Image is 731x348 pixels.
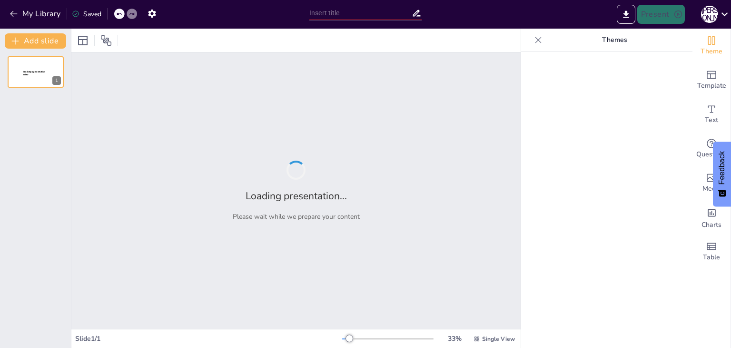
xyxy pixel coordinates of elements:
button: Add slide [5,33,66,49]
div: Layout [75,33,90,48]
span: Table [703,252,720,263]
p: Please wait while we prepare your content [233,212,360,221]
button: Feedback - Show survey [713,142,731,206]
button: Present [637,5,685,24]
div: 33 % [443,334,466,343]
span: Feedback [718,151,726,184]
button: Cannot delete last slide [49,59,61,71]
span: Charts [701,220,721,230]
div: Add charts and graphs [692,200,731,235]
span: Position [100,35,112,46]
div: Add a table [692,235,731,269]
div: Slide 1 / 1 [75,334,342,343]
div: Add ready made slides [692,63,731,97]
div: М [PERSON_NAME] [701,6,718,23]
span: Sendsteps presentation editor [23,71,45,76]
div: 1 [8,56,64,88]
div: Change the overall theme [692,29,731,63]
div: Add text boxes [692,97,731,132]
button: My Library [7,6,65,21]
button: Export to PowerPoint [617,5,635,24]
div: 1 [52,76,61,85]
h2: Loading presentation... [246,189,347,203]
button: М [PERSON_NAME] [701,5,718,24]
span: Template [697,81,726,91]
p: Themes [546,29,683,51]
div: Add images, graphics, shapes or video [692,166,731,200]
div: Get real-time input from your audience [692,132,731,166]
div: Saved [72,10,101,19]
span: Questions [696,149,727,160]
button: Duplicate Slide [36,59,48,71]
span: Text [705,115,718,125]
span: Media [702,184,721,194]
span: Theme [701,46,722,57]
span: Single View [482,335,515,343]
input: Insert title [309,6,412,20]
